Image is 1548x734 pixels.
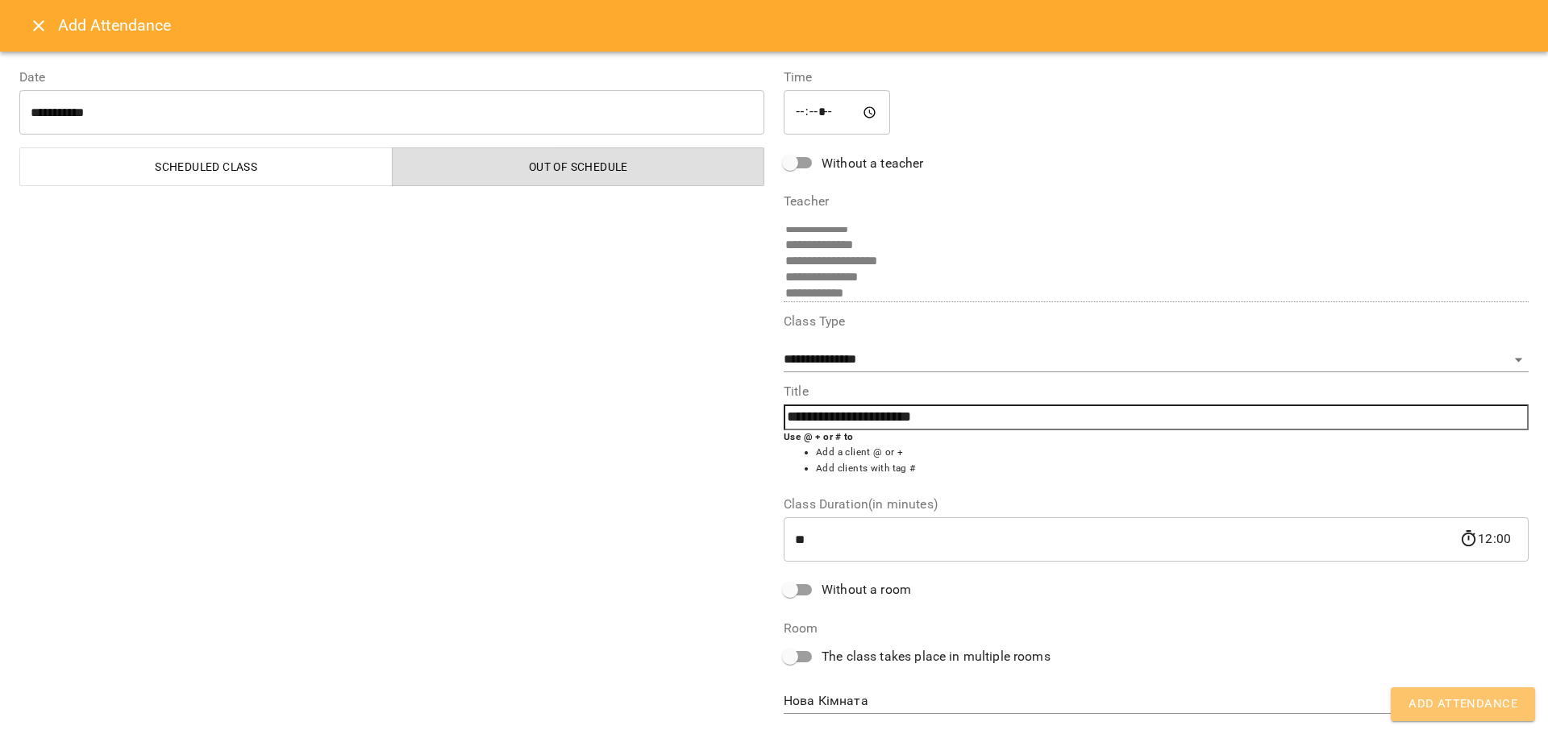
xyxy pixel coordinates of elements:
label: Date [19,71,764,84]
label: Room [784,622,1529,635]
label: Time [784,71,1529,84]
h6: Add Attendance [58,13,1529,38]
span: Without a room [822,580,911,599]
div: Нова Кімната [784,689,1529,715]
button: Scheduled class [19,147,393,186]
span: The class takes place in multiple rooms [822,647,1051,666]
button: Add Attendance [1391,687,1535,721]
li: Add a client @ or + [816,445,1529,461]
label: Class Type [784,315,1529,328]
button: Close [19,6,58,45]
span: Out of Schedule [402,157,755,176]
button: Out of Schedule [392,147,765,186]
span: Add Attendance [1409,694,1517,715]
label: Title [784,385,1529,398]
b: Use @ + or # to [784,431,854,442]
label: Teacher [784,195,1529,208]
span: Scheduled class [30,157,383,176]
label: Class Duration(in minutes) [784,498,1529,511]
span: Without a teacher [822,154,924,173]
li: Add clients with tag # [816,461,1529,477]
